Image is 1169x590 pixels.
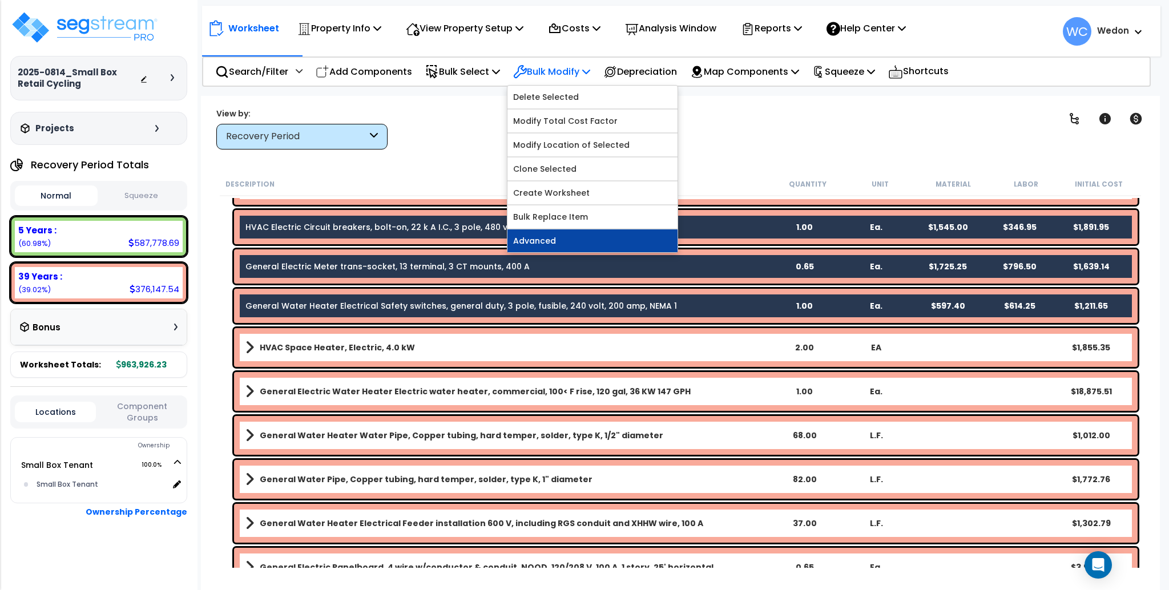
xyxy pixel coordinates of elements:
div: Ea. [841,261,912,272]
small: Unit [872,180,889,189]
h4: Recovery Period Totals [31,159,149,171]
div: Shortcuts [882,58,955,86]
a: Assembly Title [245,471,768,487]
div: $1,855.35 [1056,342,1126,353]
small: (39.02%) [18,285,51,294]
p: Costs [548,21,600,36]
div: 1.00 [769,300,840,312]
a: Modify Location of Selected [507,134,678,156]
div: 0.65 [769,561,840,573]
div: Ea. [841,300,912,312]
small: Initial Cost [1075,180,1123,189]
b: General Electric Panelboard, 4 wire w/conductor & conduit, NQOD, 120/208 V, 100 A, 1 story, 25' h... [260,561,714,573]
b: Ownership Percentage [86,506,187,518]
a: Bulk Replace Item [507,205,678,228]
div: Open Intercom Messenger [1085,551,1112,579]
div: $1,772.76 [1056,474,1126,485]
div: $1,012.00 [1056,430,1126,441]
p: Property Info [297,21,381,36]
p: Add Components [316,64,412,79]
a: Individual Item [245,221,575,233]
div: 37.00 [769,518,840,529]
div: View by: [216,108,388,119]
div: $796.50 [985,261,1055,272]
small: Labor [1014,180,1038,189]
p: View Property Setup [406,21,523,36]
span: Worksheet Totals: [20,359,101,370]
h3: Bonus [33,323,61,333]
div: $597.40 [913,300,983,312]
div: L.F. [841,430,912,441]
a: Modify Total Cost Factor [507,110,678,132]
b: General Water Heater Electrical Feeder installation 600 V, including RGS conduit and XHHW wire, 1... [260,518,703,529]
div: 82.00 [769,474,840,485]
a: Delete Selected [507,86,678,108]
p: Analysis Window [625,21,716,36]
small: Material [936,180,971,189]
div: $18,875.51 [1056,386,1126,397]
b: General Electric Water Heater Electric water heater, commercial, 100< F rise, 120 gal, 36 KW 147 GPH [260,386,691,397]
p: Depreciation [603,64,677,79]
button: Component Groups [102,400,183,424]
b: General Water Heater Water Pipe, Copper tubing, hard temper, solder, type K, 1/2" diameter [260,430,663,441]
div: Ea. [841,386,912,397]
div: EA [841,342,912,353]
div: $1,211.65 [1056,300,1126,312]
img: logo_pro_r.png [10,10,159,45]
p: Worksheet [228,21,279,36]
b: 963,926.23 [116,359,167,370]
span: WC [1063,17,1091,46]
a: Create Worksheet [507,181,678,204]
div: Add Components [309,58,418,85]
a: Assembly Title [245,515,768,531]
div: $346.95 [985,221,1055,233]
p: Squeeze [812,64,875,79]
div: Small Box Tenant [34,478,168,491]
div: $1,545.00 [913,221,983,233]
button: Squeeze [100,186,183,206]
button: Normal [15,185,98,206]
a: Assembly Title [245,340,768,355]
div: 0.65 [769,261,840,272]
div: Ownership [34,439,187,452]
p: Bulk Select [425,64,500,79]
a: Assembly Title [245,427,768,443]
span: 100.0% [142,458,172,472]
a: Individual Item [245,261,530,272]
div: Ea. [841,221,912,233]
div: Ea. [841,561,912,573]
div: 68.00 [769,430,840,441]
p: Search/Filter [215,64,288,79]
div: 1.00 [769,386,840,397]
small: Description [225,180,275,189]
div: $1,639.14 [1056,261,1126,272]
b: Wedon [1097,25,1129,37]
div: $1,725.25 [913,261,983,272]
b: 39 Years : [18,270,62,282]
p: Map Components [690,64,799,79]
div: 2.00 [769,342,840,353]
b: HVAC Space Heater, Electric, 4.0 kW [260,342,415,353]
small: (60.98%) [18,239,51,248]
div: $1,302.79 [1056,518,1126,529]
b: General Water Pipe, Copper tubing, hard temper, solder, type K, 1" diameter [260,474,592,485]
small: Quantity [789,180,827,189]
a: Individual Item [245,300,677,312]
div: Depreciation [597,58,683,85]
div: L.F. [841,518,912,529]
p: Shortcuts [888,63,949,80]
div: 587,778.69 [128,237,179,249]
div: $1,891.95 [1056,221,1126,233]
div: $614.25 [985,300,1055,312]
b: 5 Years : [18,224,57,236]
a: Assembly Title [245,559,768,575]
a: Clone Selected [507,157,678,180]
div: L.F. [841,474,912,485]
a: Small Box Tenant 100.0% [21,459,93,471]
p: Bulk Modify [513,64,590,79]
a: Assembly Title [245,383,768,399]
h3: Projects [35,123,74,134]
div: $3,972.59 [1056,561,1126,573]
p: Reports [741,21,802,36]
h3: 2025-0814_Small Box Retail Cycling [18,67,140,90]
